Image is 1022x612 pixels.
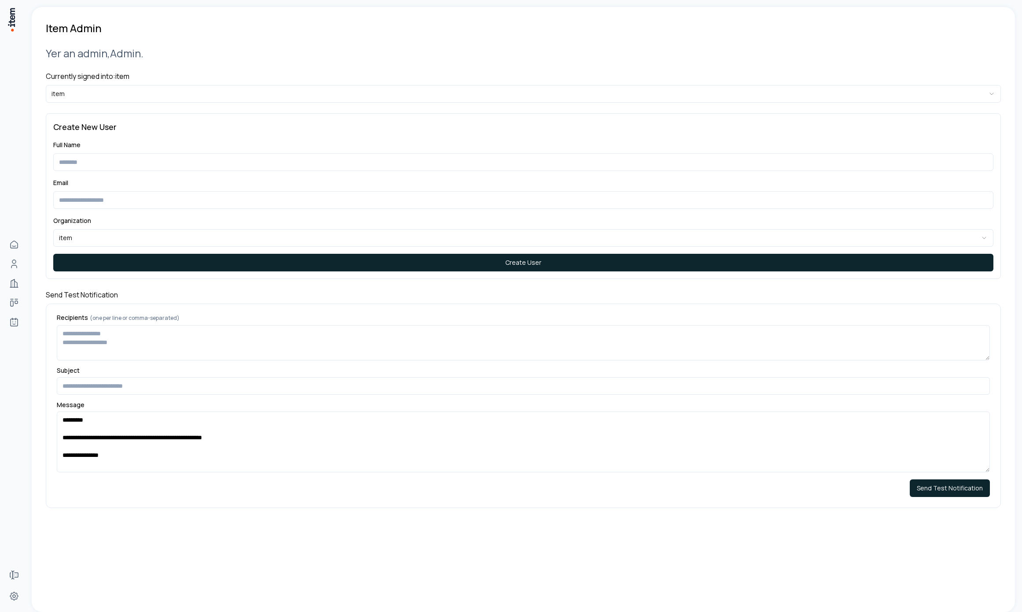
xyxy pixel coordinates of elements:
[7,7,16,32] img: Item Brain Logo
[46,289,1001,300] h4: Send Test Notification
[46,46,1001,60] h2: Yer an admin, Admin .
[5,255,23,273] a: People
[53,141,81,149] label: Full Name
[46,71,1001,82] h4: Currently signed into: item
[5,313,23,331] a: Agents
[5,236,23,253] a: Home
[57,402,990,408] label: Message
[90,314,180,322] span: (one per line or comma-separated)
[57,367,990,374] label: Subject
[53,254,993,271] button: Create User
[53,178,68,187] label: Email
[53,216,91,225] label: Organization
[5,274,23,292] a: Companies
[57,315,990,322] label: Recipients
[5,587,23,605] a: Settings
[46,21,102,35] h1: Item Admin
[53,121,993,133] h3: Create New User
[5,294,23,312] a: Deals
[5,566,23,584] a: Forms
[910,479,990,497] button: Send Test Notification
